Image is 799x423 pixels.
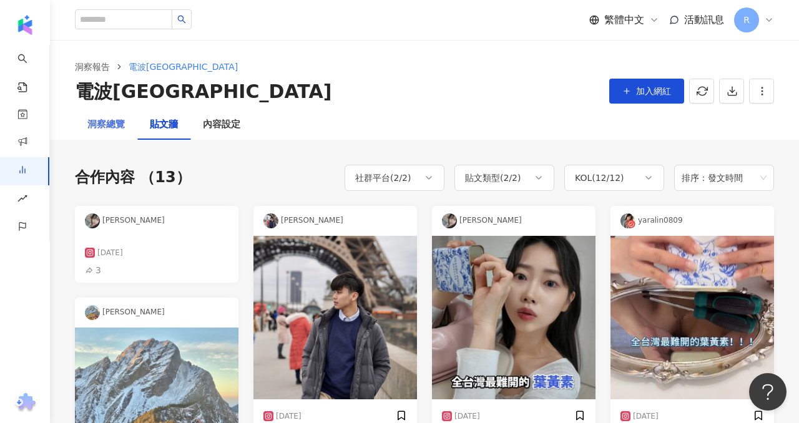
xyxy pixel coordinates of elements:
[85,265,101,275] div: 3
[17,45,42,94] a: search
[749,373,787,411] iframe: Help Scout Beacon - Open
[150,117,178,132] div: 貼文牆
[465,170,521,185] div: 貼文類型 ( 2 / 2 )
[684,14,724,26] span: 活動訊息
[75,298,238,328] div: [PERSON_NAME]
[129,62,238,72] span: 電波[GEOGRAPHIC_DATA]
[432,236,596,399] img: post-image
[72,60,112,74] a: 洞察報告
[442,411,480,421] div: [DATE]
[75,167,191,188] div: 合作內容 （13）
[75,79,331,105] div: 電波[GEOGRAPHIC_DATA]
[253,206,417,236] div: [PERSON_NAME]
[682,166,767,190] span: 排序：發文時間
[743,13,750,27] span: R
[636,86,671,96] span: 加入網紅
[85,305,100,320] img: KOL Avatar
[620,213,635,228] img: KOL Avatar
[442,213,457,228] img: KOL Avatar
[263,213,278,228] img: KOL Avatar
[620,411,659,421] div: [DATE]
[75,206,238,236] div: [PERSON_NAME]
[355,170,411,185] div: 社群平台 ( 2 / 2 )
[610,206,774,236] div: yaralin0809
[253,236,417,399] img: post-image
[177,15,186,24] span: search
[17,186,27,214] span: rise
[203,117,240,132] div: 內容設定
[87,117,125,132] div: 洞察總覽
[604,13,644,27] span: 繁體中文
[263,411,301,421] div: [DATE]
[609,79,684,104] button: 加入網紅
[85,213,100,228] img: KOL Avatar
[432,206,596,236] div: [PERSON_NAME]
[575,170,624,185] div: KOL ( 12 / 12 )
[610,236,774,399] img: post-image
[13,393,37,413] img: chrome extension
[85,248,123,258] div: [DATE]
[15,15,35,35] img: logo icon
